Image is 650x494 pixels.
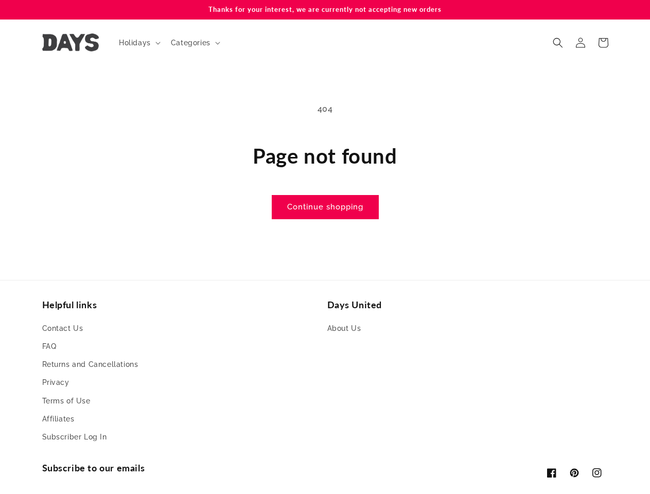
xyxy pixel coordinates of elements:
a: FAQ [42,338,57,356]
summary: Holidays [113,32,165,54]
span: Holidays [119,38,151,47]
h1: Page not found [42,143,608,169]
h2: Days United [327,299,608,311]
img: Days United [42,33,99,51]
summary: Categories [165,32,224,54]
a: Affiliates [42,410,75,428]
h2: Subscribe to our emails [42,462,325,474]
a: Privacy [42,374,69,392]
a: Terms of Use [42,392,91,410]
a: Contact Us [42,322,83,338]
p: 404 [42,102,608,117]
summary: Search [547,31,569,54]
a: About Us [327,322,361,338]
span: Categories [171,38,210,47]
a: Subscriber Log In [42,428,107,446]
h2: Helpful links [42,299,323,311]
a: Returns and Cancellations [42,356,138,374]
a: Continue shopping [272,195,379,219]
